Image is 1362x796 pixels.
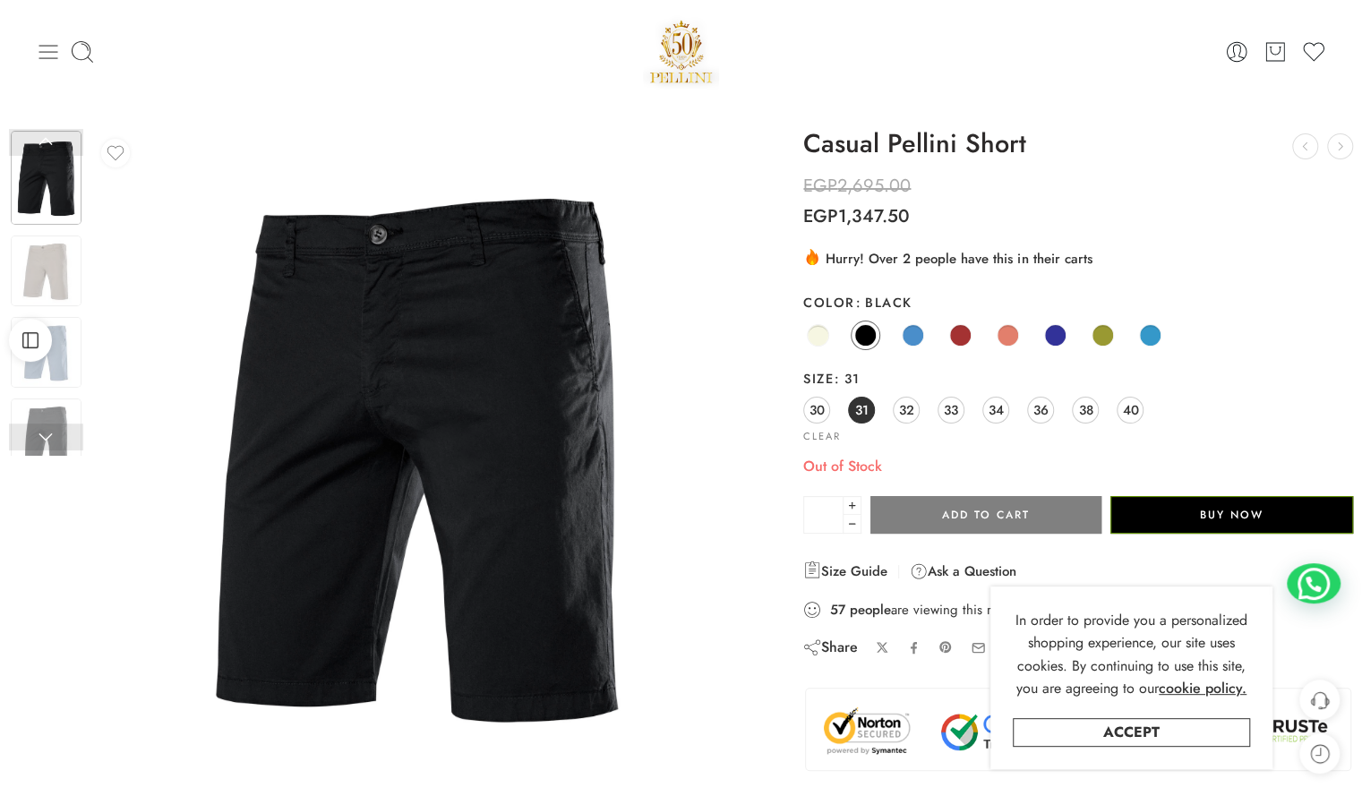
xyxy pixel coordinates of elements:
span: 40 [1122,398,1138,422]
a: Accept [1013,718,1250,747]
span: EGP [803,203,838,229]
a: 32 [893,397,920,424]
span: EGP [803,173,837,199]
span: 31 [834,369,860,388]
a: 33 [938,397,964,424]
span: 31 [855,398,869,422]
a: Ask a Question [910,561,1016,582]
img: Pellini [643,13,720,90]
p: Out of Stock [803,455,1353,478]
div: Share [803,638,858,657]
img: f0cad52e7c17485db1d59a9eb4b033f2-Original-1.jpg [11,398,81,469]
bdi: 1,347.50 [803,203,910,229]
a: Pellini - [643,13,720,90]
a: f0cad52e7c17485db1d59a9eb4b033f2-Original-1.jpg [92,130,741,779]
label: Color [803,294,1353,312]
a: Cart [1263,39,1288,64]
button: Buy Now [1110,496,1353,534]
a: Pin on Pinterest [938,640,953,655]
input: Product quantity [803,496,844,534]
a: Email to your friends [971,640,986,655]
strong: 57 [830,601,845,619]
img: f0cad52e7c17485db1d59a9eb4b033f2-Original-1.jpg [11,235,81,306]
a: Wishlist [1301,39,1326,64]
strong: people [850,601,891,619]
div: Hurry! Over 2 people have this in their carts [803,247,1353,269]
a: Share on Facebook [907,641,921,655]
a: 38 [1072,397,1099,424]
label: Size [803,370,1353,388]
a: 40 [1117,397,1144,424]
h1: Casual Pellini Short [803,130,1353,158]
a: 31 [848,397,875,424]
a: Share on X [876,641,889,655]
img: 18e92bba79cb496cb17433bc0c7a63cc-Original-1.jpg [92,130,741,779]
span: 33 [944,398,958,422]
a: Login / Register [1224,39,1249,64]
span: 38 [1078,398,1092,422]
span: Black [855,293,912,312]
button: Add to cart [870,496,1101,534]
legend: Guaranteed Safe Checkout [989,679,1168,698]
span: 34 [989,398,1004,422]
span: 30 [809,398,825,422]
img: f0cad52e7c17485db1d59a9eb4b033f2-Original-1.jpg [11,317,81,388]
bdi: 2,695.00 [803,173,911,199]
a: 36 [1027,397,1054,424]
span: 36 [1033,398,1049,422]
a: 34 [982,397,1009,424]
a: cookie policy. [1159,677,1246,700]
a: Clear options [803,432,841,441]
img: Trust [819,706,1337,757]
span: 32 [899,398,914,422]
span: In order to provide you a personalized shopping experience, our site uses cookies. By continuing ... [1015,610,1247,699]
div: are viewing this right now [803,600,1353,620]
img: f0cad52e7c17485db1d59a9eb4b033f2-Original-1.jpg [11,131,81,225]
a: Size Guide [803,561,887,582]
a: 30 [803,397,830,424]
